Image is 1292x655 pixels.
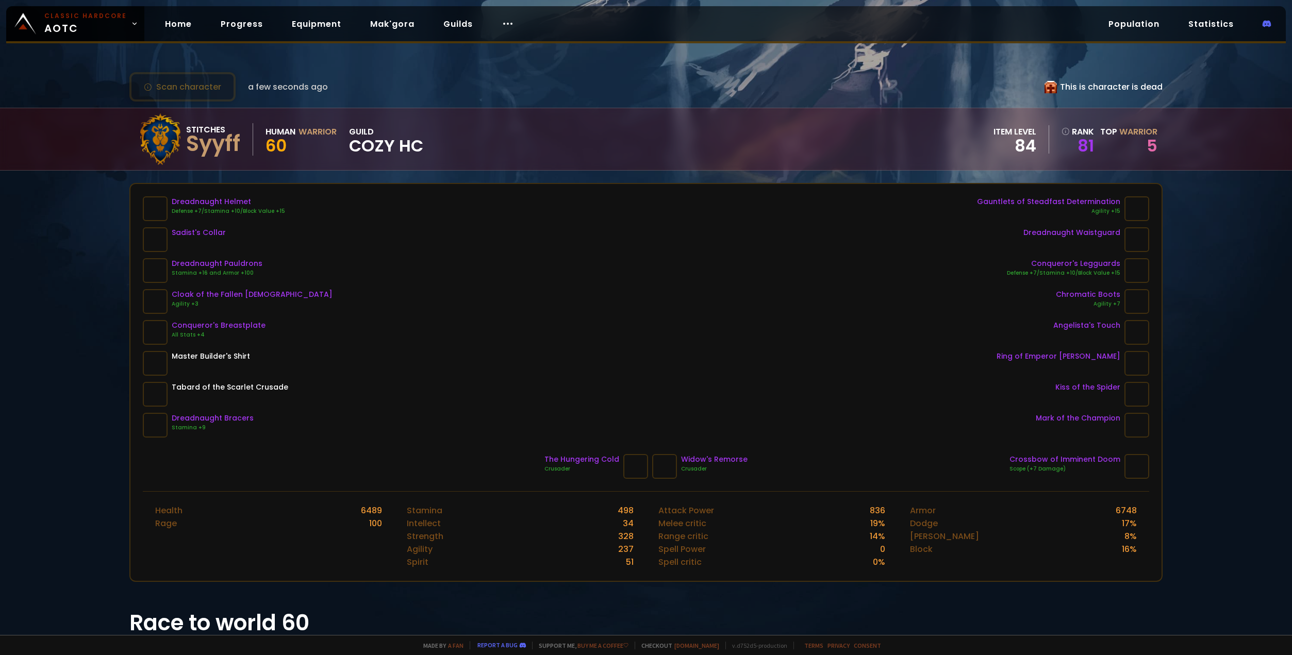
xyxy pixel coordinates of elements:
div: Gauntlets of Steadfast Determination [977,196,1120,207]
a: [DOMAIN_NAME] [674,642,719,649]
div: Tabard of the Scarlet Crusade [172,382,288,393]
div: Crossbow of Imminent Doom [1009,454,1120,465]
div: Mark of the Champion [1036,413,1120,424]
div: Conqueror's Legguards [1007,258,1120,269]
img: item-22419 [143,258,168,283]
div: item level [993,125,1036,138]
img: item-21331 [143,320,168,345]
img: item-22422 [1124,227,1149,252]
div: The Hungering Cold [544,454,619,465]
div: Spell critic [658,556,702,568]
a: Consent [854,642,881,649]
a: Equipment [284,13,350,35]
div: Spirit [407,556,428,568]
div: 498 [618,504,634,517]
div: [PERSON_NAME] [910,530,979,543]
div: 17 % [1122,517,1137,530]
div: 14 % [870,530,885,543]
span: v. d752d5 - production [725,642,787,649]
div: rank [1062,125,1094,138]
span: Checkout [635,642,719,649]
a: Guilds [435,13,481,35]
div: Dreadnaught Helmet [172,196,285,207]
div: 100 [369,517,382,530]
h1: Race to world 60 [129,607,1163,639]
div: Agility +15 [977,207,1120,215]
div: Dreadnaught Waistguard [1023,227,1120,238]
img: item-23206 [1124,413,1149,438]
span: Cozy HC [349,138,423,154]
a: 81 [1062,138,1094,154]
img: item-23192 [143,382,168,407]
a: Population [1100,13,1168,35]
div: 836 [870,504,885,517]
div: Intellect [407,517,441,530]
span: AOTC [44,11,127,36]
div: Dreadnaught Bracers [172,413,254,424]
div: Crusader [681,465,748,473]
div: 0 % [873,556,885,568]
div: 237 [618,543,634,556]
div: Top [1100,125,1157,138]
div: 0 [880,543,885,556]
span: Support me, [532,642,628,649]
div: Melee critic [658,517,706,530]
div: 16 % [1122,543,1137,556]
div: 8 % [1124,530,1137,543]
img: item-23577 [623,454,648,479]
a: Classic HardcoreAOTC [6,6,144,41]
div: Warrior [299,125,337,138]
div: Spell Power [658,543,706,556]
span: Warrior [1119,126,1157,138]
div: Chromatic Boots [1056,289,1120,300]
a: Home [157,13,200,35]
a: Progress [212,13,271,35]
img: item-11840 [143,351,168,376]
a: a fan [448,642,463,649]
div: Agility +3 [172,300,333,308]
div: Cloak of the Fallen [DEMOGRAPHIC_DATA] [172,289,333,300]
div: Kiss of the Spider [1055,382,1120,393]
div: Stitches [186,123,240,136]
div: Stamina [407,504,442,517]
img: item-21459 [1124,454,1149,479]
img: item-22418 [143,196,168,221]
div: Human [266,125,295,138]
img: item-19387 [1124,289,1149,314]
div: 6489 [361,504,382,517]
div: Sadist's Collar [172,227,226,238]
img: item-21695 [1124,320,1149,345]
div: All Stats +4 [172,331,266,339]
a: Buy me a coffee [577,642,628,649]
div: guild [349,125,423,154]
img: item-23023 [143,227,168,252]
a: Terms [804,642,823,649]
div: 6748 [1116,504,1137,517]
div: Crusader [544,465,619,473]
div: Ring of Emperor [PERSON_NAME] [997,351,1120,362]
div: Stamina +9 [172,424,254,432]
a: 5 [1147,134,1157,157]
img: item-22806 [652,454,677,479]
div: Agility +7 [1056,300,1120,308]
div: Master Builder's Shirt [172,351,250,362]
div: Strength [407,530,443,543]
img: item-21332 [1124,258,1149,283]
img: item-21601 [1124,351,1149,376]
span: Made by [417,642,463,649]
button: Scan character [129,72,236,102]
img: item-22954 [1124,382,1149,407]
div: Conqueror's Breastplate [172,320,266,331]
span: a few seconds ago [248,80,328,93]
div: This is character is dead [1045,80,1163,93]
div: Dodge [910,517,938,530]
div: Rage [155,517,177,530]
div: Defense +7/Stamina +10/Block Value +15 [1007,269,1120,277]
div: Block [910,543,933,556]
div: Range critic [658,530,708,543]
div: Defense +7/Stamina +10/Block Value +15 [172,207,285,215]
a: Report a bug [477,641,518,649]
div: 84 [993,138,1036,154]
div: Syyff [186,136,240,152]
div: 34 [623,517,634,530]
